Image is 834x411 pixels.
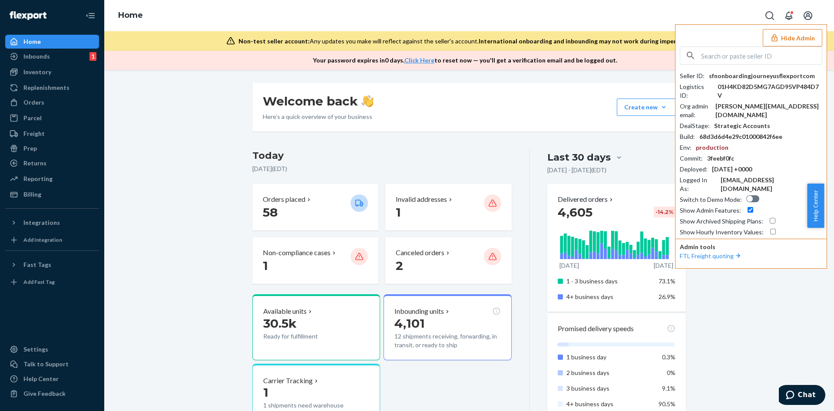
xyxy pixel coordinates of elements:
span: 58 [263,205,278,220]
a: Click Here [404,56,434,64]
a: Returns [5,156,99,170]
div: Any updates you make will reflect against the seller's account. [238,37,704,46]
div: Show Archived Shipping Plans : [680,217,763,226]
a: Settings [5,342,99,356]
a: Help Center [5,372,99,386]
div: Replenishments [23,83,69,92]
button: Close Navigation [82,7,99,24]
button: Available units30.5kReady for fulfillment [252,294,380,360]
p: 1 business day [566,353,652,362]
span: 1 [263,385,268,400]
span: International onboarding and inbounding may not work during impersonation. [479,37,704,45]
div: Strategic Accounts [714,122,770,130]
div: Fast Tags [23,260,51,269]
p: 4+ business days [566,293,652,301]
div: Last 30 days [547,151,611,164]
button: Open Search Box [761,7,778,24]
div: Add Integration [23,236,62,243]
a: Add Fast Tag [5,275,99,289]
div: Talk to Support [23,360,69,368]
div: Integrations [23,218,60,227]
div: [DATE] +0000 [712,165,752,174]
div: Commit : [680,154,703,163]
span: 0.3% [662,353,675,361]
input: Search or paste seller ID [701,47,822,64]
div: Returns [23,159,46,168]
span: 4,101 [394,316,425,331]
div: DealStage : [680,122,710,130]
a: Freight [5,127,99,141]
div: Org admin email : [680,102,711,119]
span: 2 [396,258,403,273]
button: Hide Admin [763,29,822,46]
div: Deployed : [680,165,708,174]
div: Help Center [23,375,59,383]
a: Reporting [5,172,99,186]
div: Home [23,37,41,46]
p: Canceled orders [396,248,444,258]
div: [PERSON_NAME][EMAIL_ADDRESS][DOMAIN_NAME] [715,102,822,119]
div: Prep [23,144,37,153]
div: Parcel [23,114,42,122]
div: Freight [23,129,45,138]
p: 3 business days [566,384,652,393]
div: Billing [23,190,41,199]
img: hand-wave emoji [361,95,374,107]
p: 1 - 3 business days [566,277,652,286]
div: Show Admin Features : [680,206,741,215]
button: Invalid addresses 1 [385,184,511,230]
button: Inbounding units4,10112 shipments receiving, forwarding, in transit, or ready to ship [384,294,511,360]
a: Inbounds1 [5,49,99,63]
span: 1 [263,258,268,273]
div: Settings [23,345,48,354]
div: Add Fast Tag [23,278,55,286]
button: Canceled orders 2 [385,237,511,284]
button: Orders placed 58 [252,184,378,230]
button: Open notifications [780,7,798,24]
span: 9.1% [662,385,675,392]
p: [DATE] ( EDT ) [252,164,512,173]
span: 30.5k [263,316,297,331]
button: Create new [617,99,675,116]
span: 1 [396,205,401,220]
div: Seller ID : [680,72,705,80]
p: Orders placed [263,194,305,204]
div: 68d3d6d4e29c01000842f6ee [699,132,782,141]
span: 26.9% [659,293,675,300]
button: Delivered orders [558,194,615,204]
iframe: Opens a widget where you can chat to one of our agents [779,385,825,407]
p: 12 shipments receiving, forwarding, in transit, or ready to ship [394,332,500,349]
div: Logistics ID : [680,82,713,100]
a: Orders [5,95,99,109]
div: 3feebf0fc [707,154,734,163]
button: Fast Tags [5,258,99,272]
button: Non-compliance cases 1 [252,237,378,284]
div: Give Feedback [23,389,66,398]
p: Invalid addresses [396,194,447,204]
p: 2 business days [566,368,652,377]
a: Prep [5,141,99,155]
div: Logged In As : [680,176,716,193]
button: Help Center [807,184,824,228]
img: Flexport logo [10,11,46,20]
h3: Today [252,149,512,163]
a: Replenishments [5,81,99,95]
a: FTL Freight quoting [680,252,742,260]
div: production [696,143,728,152]
p: Carrier Tracking [263,376,313,386]
div: Switch to Demo Mode : [680,195,742,204]
a: Inventory [5,65,99,79]
p: Admin tools [680,243,822,251]
div: 1 [89,52,96,61]
a: Home [5,35,99,49]
p: Available units [263,306,307,316]
div: Reporting [23,174,53,183]
div: Show Hourly Inventory Values : [680,228,764,237]
div: Build : [680,132,695,141]
p: [DATE] [654,261,673,270]
button: Open account menu [799,7,817,24]
span: 0% [667,369,675,376]
div: Env : [680,143,692,152]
